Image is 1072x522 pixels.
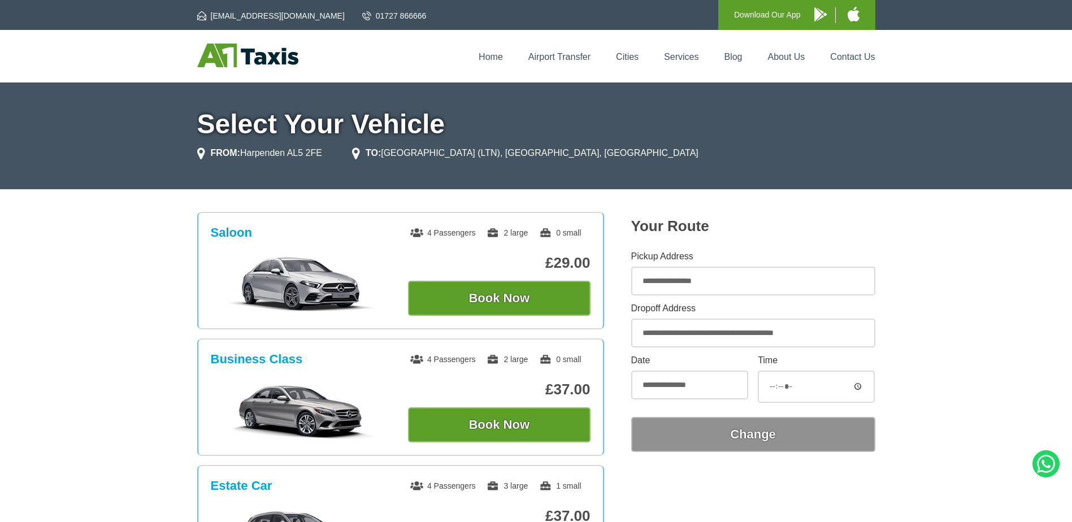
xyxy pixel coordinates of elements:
[408,381,591,398] p: £37.00
[539,228,581,237] span: 0 small
[768,52,805,62] a: About Us
[539,355,581,364] span: 0 small
[366,148,381,158] strong: TO:
[724,52,742,62] a: Blog
[410,481,476,490] span: 4 Passengers
[352,146,698,160] li: [GEOGRAPHIC_DATA] (LTN), [GEOGRAPHIC_DATA], [GEOGRAPHIC_DATA]
[848,7,860,21] img: A1 Taxis iPhone App
[197,10,345,21] a: [EMAIL_ADDRESS][DOMAIN_NAME]
[830,52,875,62] a: Contact Us
[197,111,875,138] h1: Select Your Vehicle
[211,352,303,367] h3: Business Class
[631,356,748,365] label: Date
[528,52,591,62] a: Airport Transfer
[539,481,581,490] span: 1 small
[479,52,503,62] a: Home
[487,481,528,490] span: 3 large
[197,146,322,160] li: Harpenden AL5 2FE
[631,304,875,313] label: Dropoff Address
[408,407,591,442] button: Book Now
[814,7,827,21] img: A1 Taxis Android App
[631,217,875,235] h2: Your Route
[664,52,698,62] a: Services
[408,281,591,316] button: Book Now
[734,8,801,22] p: Download Our App
[631,417,875,452] button: Change
[211,478,272,493] h3: Estate Car
[410,228,476,237] span: 4 Passengers
[616,52,639,62] a: Cities
[410,355,476,364] span: 4 Passengers
[758,356,875,365] label: Time
[362,10,427,21] a: 01727 866666
[487,355,528,364] span: 2 large
[216,256,387,312] img: Saloon
[211,148,240,158] strong: FROM:
[216,382,387,439] img: Business Class
[631,252,875,261] label: Pickup Address
[408,254,591,272] p: £29.00
[211,225,252,240] h3: Saloon
[197,43,298,67] img: A1 Taxis St Albans LTD
[487,228,528,237] span: 2 large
